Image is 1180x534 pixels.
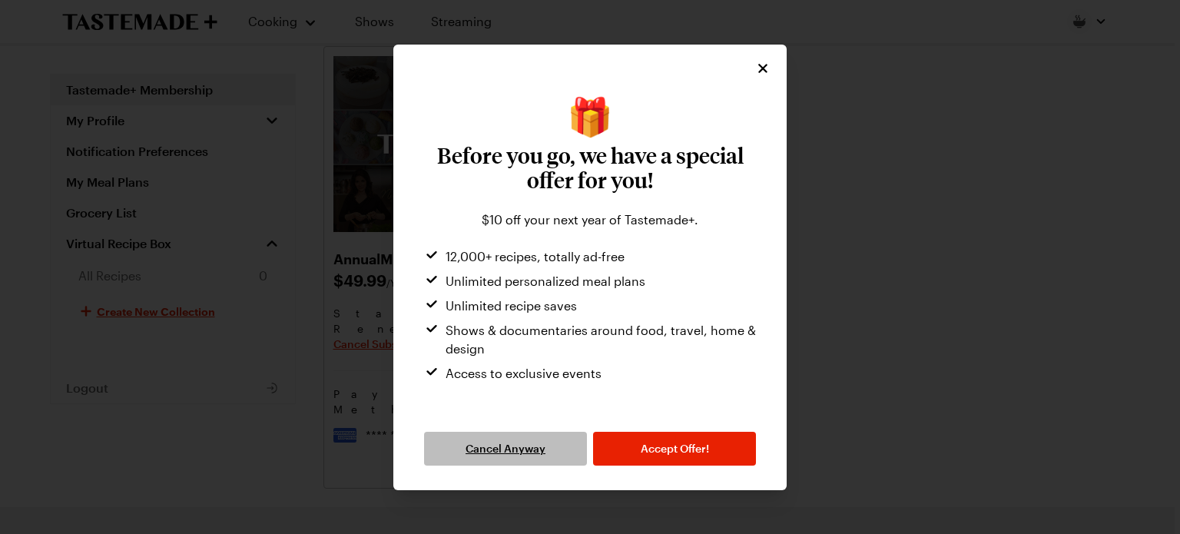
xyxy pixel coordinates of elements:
span: 12,000+ recipes, totally ad-free [446,247,625,266]
button: Accept Offer! [593,432,756,466]
span: Unlimited personalized meal plans [446,272,645,290]
span: Shows & documentaries around food, travel, home & design [446,321,756,358]
span: Access to exclusive events [446,364,602,383]
h3: Before you go, we have a special offer for you! [424,143,756,192]
span: Accept Offer! [641,441,709,456]
span: Unlimited recipe saves [446,297,577,315]
button: Cancel Anyway [424,432,587,466]
span: Cancel Anyway [466,441,545,456]
span: wrapped present emoji [567,97,613,134]
button: Close [754,60,771,77]
div: $10 off your next year of Tastemade+. [424,211,756,229]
